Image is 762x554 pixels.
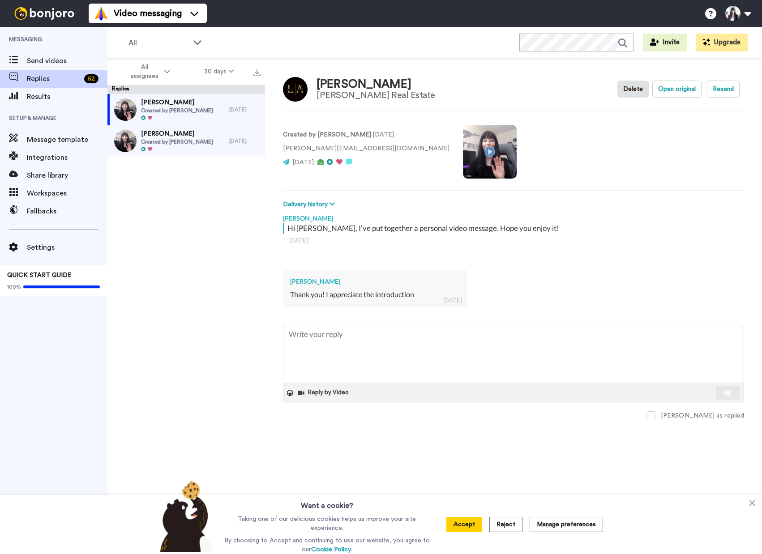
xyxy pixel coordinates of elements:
span: Fallbacks [27,206,107,217]
span: Integrations [27,152,107,163]
span: [PERSON_NAME] [141,129,213,138]
p: [PERSON_NAME][EMAIL_ADDRESS][DOMAIN_NAME] [283,144,449,153]
span: Created by [PERSON_NAME] [141,107,213,114]
button: Open original [652,81,702,98]
span: Video messaging [114,7,182,20]
span: Replies [27,73,81,84]
a: [PERSON_NAME]Created by [PERSON_NAME][DATE] [107,125,265,157]
button: Resend [707,81,740,98]
span: Workspaces [27,188,107,199]
div: [DATE] [229,106,261,113]
button: Export all results that match these filters now. [251,65,263,78]
button: Upgrade [696,34,748,51]
div: [PERSON_NAME] [317,78,435,91]
img: 4e948494-4546-47b7-8d0f-f2ec4b57b7ea-thumb.jpg [114,130,137,152]
span: Send videos [27,55,107,66]
div: [PERSON_NAME] as replied [661,411,744,420]
p: By choosing to Accept and continuing to use our website, you agree to our . [222,536,432,554]
div: [PERSON_NAME] [290,277,460,286]
span: Created by [PERSON_NAME] [141,138,213,145]
button: Delivery history [283,200,338,209]
span: All assignees [126,63,163,81]
img: send-white.svg [723,389,733,396]
span: [DATE] [292,159,314,166]
button: Manage preferences [530,517,603,532]
button: All assignees [109,59,187,84]
button: Delete [617,81,649,98]
a: Cookie Policy [311,546,351,553]
div: 52 [84,74,98,83]
span: 100% [7,283,21,290]
div: Hi [PERSON_NAME], I’ve put together a personal video message. Hope you enjoy it! [287,223,742,234]
div: [DATE] [442,296,462,305]
button: Reject [489,517,522,532]
button: Invite [643,34,687,51]
span: Results [27,91,107,102]
div: Replies [107,85,265,94]
div: [DATE] [288,236,739,245]
span: [PERSON_NAME] [141,98,213,107]
img: 811dbe29-258d-4c30-a978-d6a7fd642a9c-thumb.jpg [114,98,137,121]
div: [PERSON_NAME] [283,209,744,223]
span: Share library [27,170,107,181]
div: [DATE] [229,137,261,145]
span: Message template [27,134,107,145]
img: export.svg [253,69,261,76]
button: Reply by Video [297,386,351,400]
span: QUICK START GUIDE [7,272,72,278]
span: Settings [27,242,107,253]
img: vm-color.svg [94,6,108,21]
button: Accept [446,517,482,532]
span: All [128,38,188,48]
div: [PERSON_NAME] Real Estate [317,90,435,100]
strong: Created by [PERSON_NAME] [283,132,371,138]
img: bear-with-cookie.png [152,481,218,552]
div: Thank you! I appreciate the introduction [290,290,460,300]
a: [PERSON_NAME]Created by [PERSON_NAME][DATE] [107,94,265,125]
button: 30 days [187,64,251,80]
img: bj-logo-header-white.svg [11,7,78,20]
p: Taking one of our delicious cookies helps us improve your site experience. [222,515,432,533]
p: : [DATE] [283,130,449,140]
img: Image of Luis Alfredo Alban [283,77,308,102]
h3: Want a cookie? [301,495,353,511]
